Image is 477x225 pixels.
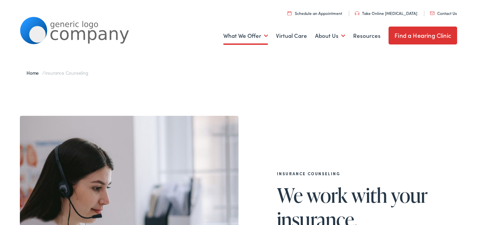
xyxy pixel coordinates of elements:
[276,24,307,48] a: Virtual Care
[430,10,457,16] a: Contact Us
[355,11,359,15] img: utility icon
[223,24,268,48] a: What We Offer
[26,69,42,76] a: Home
[26,69,88,76] span: /
[288,10,342,16] a: Schedule an Appointment
[353,24,381,48] a: Resources
[355,10,417,16] a: Take Online [MEDICAL_DATA]
[351,184,387,206] span: with
[389,27,457,44] a: Find a Hearing Clinic
[277,184,303,206] span: We
[44,69,88,76] span: Insurance Counseling
[430,12,435,15] img: utility icon
[288,11,291,15] img: utility icon
[391,184,428,206] span: your
[277,171,436,176] h2: Insurance Counseling
[306,184,347,206] span: work
[315,24,345,48] a: About Us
